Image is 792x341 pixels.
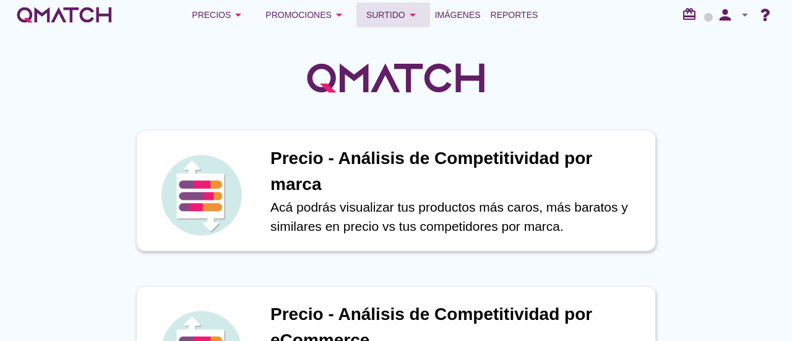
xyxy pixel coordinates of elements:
[265,7,346,22] div: Promociones
[256,2,356,27] button: Promociones
[713,6,738,24] i: person
[332,7,346,22] i: arrow_drop_down
[119,130,673,251] a: iconPrecio - Análisis de Competitividad por marcaAcá podrás visualizar tus productos más caros, m...
[182,2,256,27] button: Precios
[231,7,246,22] i: arrow_drop_down
[435,7,481,22] span: Imágenes
[405,7,420,22] i: arrow_drop_down
[270,145,643,197] h1: Precio - Análisis de Competitividad por marca
[270,197,643,236] p: Acá podrás visualizar tus productos más caros, más baratos y similares en precio vs tus competido...
[366,7,420,22] div: Surtido
[158,152,244,238] img: icon
[486,2,543,27] a: Reportes
[491,7,538,22] span: Reportes
[356,2,430,27] button: Surtido
[430,2,486,27] a: Imágenes
[738,7,752,22] i: arrow_drop_down
[15,2,114,27] a: white-qmatch-logo
[682,7,702,22] i: redeem
[303,47,489,109] img: QMatchLogo
[192,7,246,22] div: Precios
